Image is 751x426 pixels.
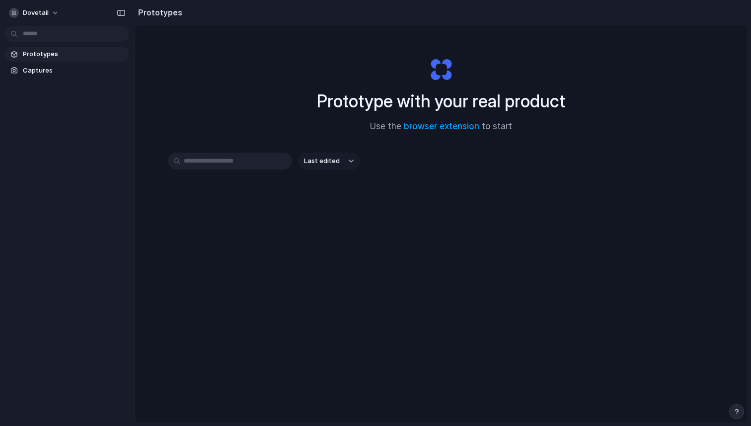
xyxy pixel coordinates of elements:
[134,6,182,18] h2: Prototypes
[23,8,49,18] span: dovetail
[5,63,129,78] a: Captures
[5,47,129,62] a: Prototypes
[298,153,360,170] button: Last edited
[5,5,64,21] button: dovetail
[317,88,565,114] h1: Prototype with your real product
[23,66,125,76] span: Captures
[23,49,125,59] span: Prototypes
[404,121,479,131] a: browser extension
[304,156,340,166] span: Last edited
[370,120,512,133] span: Use the to start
